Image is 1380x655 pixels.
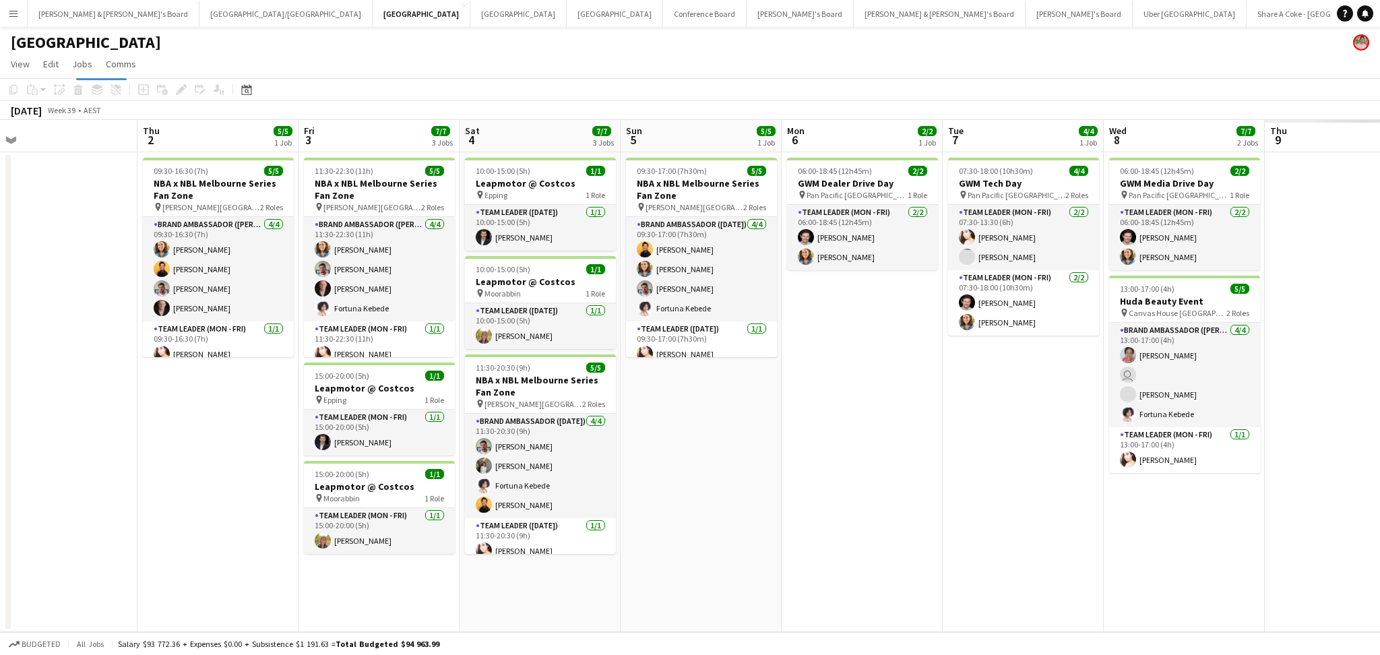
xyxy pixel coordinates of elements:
button: Conference Board [663,1,747,27]
span: Total Budgeted $94 963.99 [336,639,439,649]
button: [GEOGRAPHIC_DATA] [470,1,567,27]
div: Salary $93 772.36 + Expenses $0.00 + Subsistence $1 191.63 = [118,639,439,649]
button: [PERSON_NAME] & [PERSON_NAME]'s Board [28,1,199,27]
button: [PERSON_NAME] & [PERSON_NAME]'s Board [854,1,1026,27]
button: [PERSON_NAME]'s Board [747,1,854,27]
span: All jobs [74,639,106,649]
button: [GEOGRAPHIC_DATA] [373,1,470,27]
button: [GEOGRAPHIC_DATA]/[GEOGRAPHIC_DATA] [199,1,373,27]
button: Uber [GEOGRAPHIC_DATA] [1133,1,1247,27]
button: Budgeted [7,637,63,652]
button: [PERSON_NAME]'s Board [1026,1,1133,27]
app-user-avatar: Arrence Torres [1353,34,1369,51]
button: [GEOGRAPHIC_DATA] [567,1,663,27]
span: Budgeted [22,640,61,649]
